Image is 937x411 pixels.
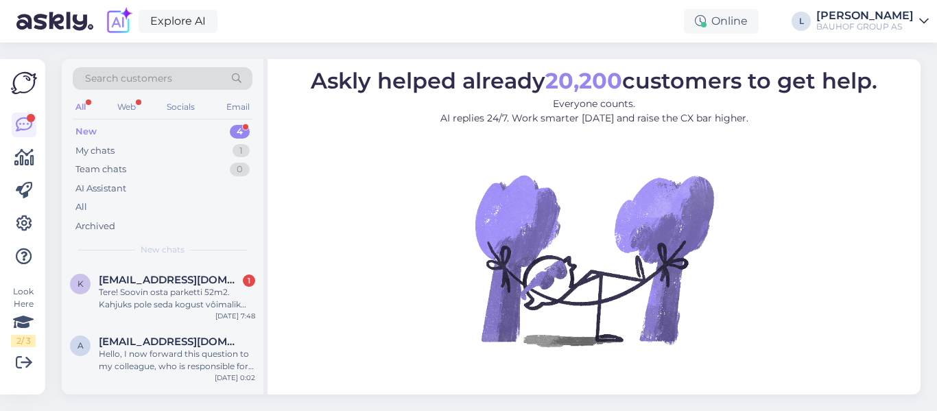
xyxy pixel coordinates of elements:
div: 2 / 3 [11,335,36,347]
div: Look Here [11,285,36,347]
b: 20,200 [545,67,622,94]
div: L [792,12,811,31]
img: No Chat active [471,137,717,384]
span: Askly helped already customers to get help. [311,67,877,94]
div: 1 [243,274,255,287]
span: k [78,279,84,289]
a: [PERSON_NAME]BAUHOF GROUP AS [816,10,929,32]
div: Email [224,98,252,116]
div: BAUHOF GROUP AS [816,21,914,32]
div: New [75,125,97,139]
img: explore-ai [104,7,133,36]
span: Search customers [85,71,172,86]
div: Socials [164,98,198,116]
img: Askly Logo [11,70,37,96]
div: 4 [230,125,250,139]
div: All [73,98,88,116]
div: [DATE] 0:02 [215,373,255,383]
div: All [75,200,87,214]
div: [PERSON_NAME] [816,10,914,21]
div: Web [115,98,139,116]
p: Everyone counts. AI replies 24/7. Work smarter [DATE] and raise the CX bar higher. [311,97,877,126]
div: Archived [75,220,115,233]
div: AI Assistant [75,182,126,196]
div: My chats [75,144,115,158]
span: kevad65@gmail.com [99,274,241,286]
div: Online [684,9,759,34]
div: 0 [230,163,250,176]
div: Hello, I now forward this question to my colleague, who is responsible for this. The reply will b... [99,348,255,373]
div: Tere! Soovin osta parketti 52m2. Kahjuks pole seda kogust vôimalik korraga osta. Kas on [PERSON_N... [99,286,255,311]
span: New chats [141,244,185,256]
a: Explore AI [139,10,217,33]
span: A [78,340,84,351]
span: Argovoigemast@gmail.com [99,336,241,348]
div: Team chats [75,163,126,176]
div: 1 [233,144,250,158]
div: [DATE] 7:48 [215,311,255,321]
